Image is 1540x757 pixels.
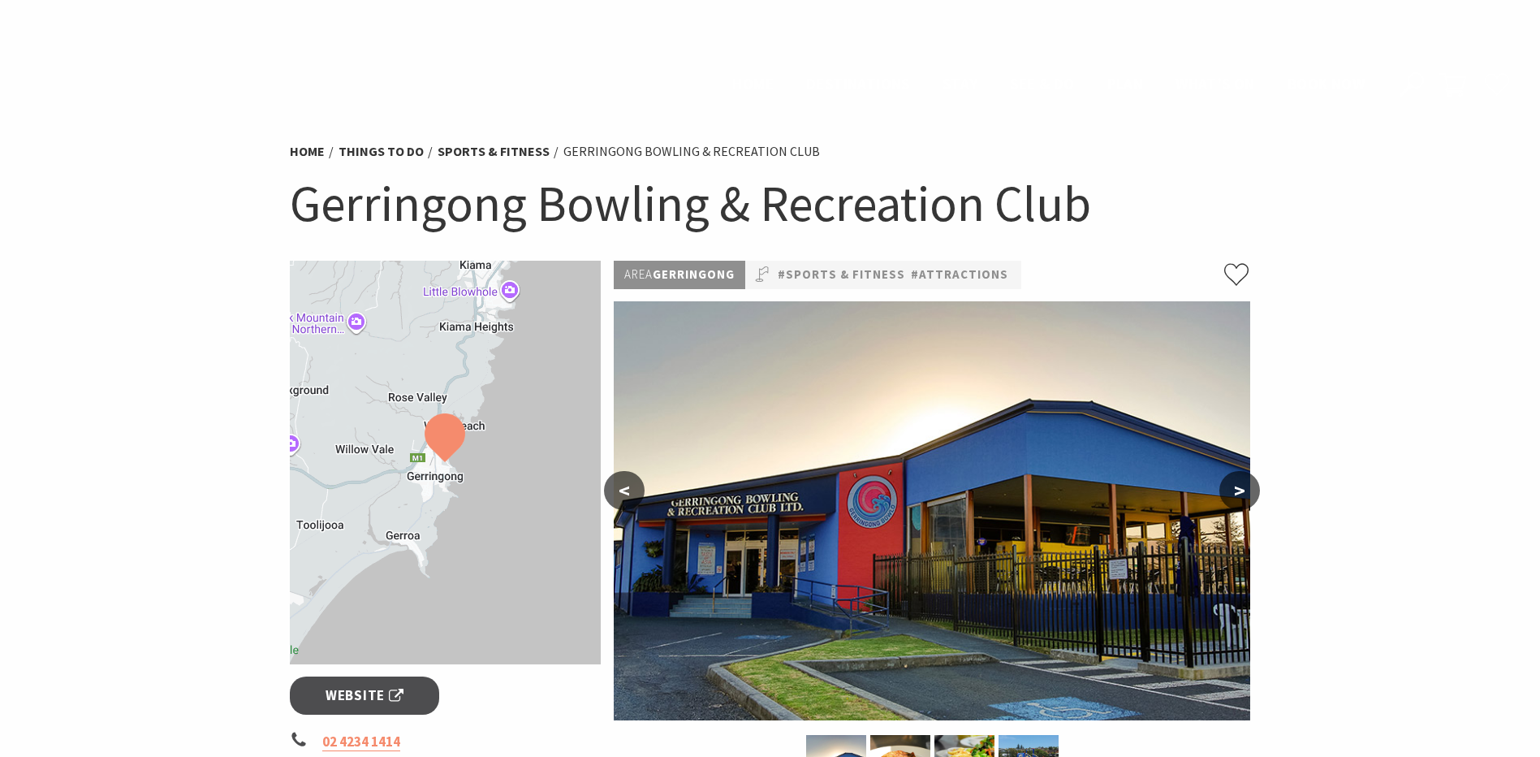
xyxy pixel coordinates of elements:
a: 02 4234 1414 [322,733,400,751]
span: See & Do [1010,74,1074,93]
span: Stay [943,74,978,93]
span: Destinations [806,74,910,93]
h1: Gerringong Bowling & Recreation Club [290,171,1251,236]
a: #Sports & Fitness [778,265,905,285]
nav: Main Menu [716,71,1381,98]
span: Book now [1288,74,1365,93]
button: > [1219,471,1260,510]
span: Website [326,685,403,707]
a: Website [290,677,440,715]
span: Home [732,74,774,93]
a: #Attractions [911,265,1008,285]
span: Area [624,266,653,282]
button: < [604,471,645,510]
span: Plan [1107,74,1144,93]
span: What’s On [1175,74,1255,93]
p: Gerringong [614,261,745,289]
